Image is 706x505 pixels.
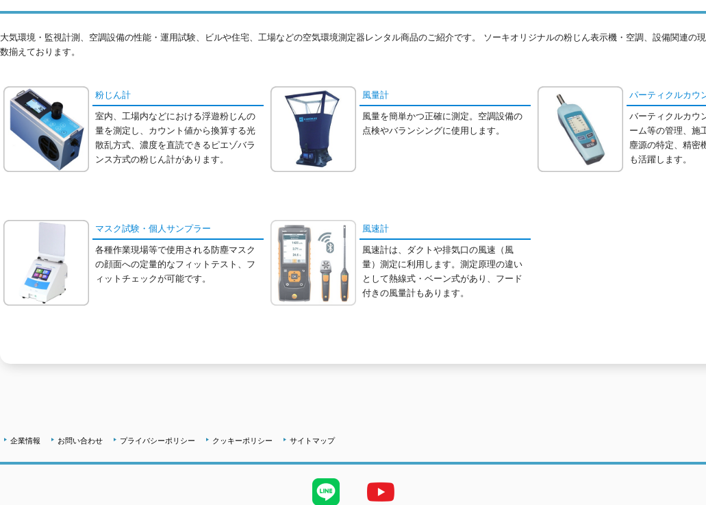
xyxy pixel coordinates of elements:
a: マスク試験・個人サンプラー [92,220,264,240]
a: 企業情報 [10,436,40,445]
a: プライバシーポリシー [120,436,195,445]
img: 風速計 [270,220,356,306]
img: マスク試験・個人サンプラー [3,220,89,306]
p: 各種作業現場等で使用される防塵マスクの顔面への定量的なフィットテスト、フィットチェックが可能です。 [95,243,264,286]
img: 粉じん計 [3,86,89,172]
a: サイトマップ [290,436,335,445]
img: パーティクルカウンター [538,86,623,172]
a: クッキーポリシー [212,436,273,445]
p: 室内、工場内などにおける浮遊粉じんの量を測定し、カウント値から換算する光散乱方式、濃度を直読できるピエゾバランス方式の粉じん計があります。 [95,110,264,167]
a: お問い合わせ [58,436,103,445]
a: 風速計 [360,220,531,240]
a: 風量計 [360,86,531,106]
p: 風速計は、ダクトや排気口の風速（風量）測定に利用します。測定原理の違いとして熱線式・ベーン式があり、フード付きの風量計もあります。 [362,243,531,300]
p: 風量を簡単かつ正確に測定。空調設備の点検やバランシングに使用します。 [362,110,531,138]
img: 風量計 [270,86,356,172]
a: 粉じん計 [92,86,264,106]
